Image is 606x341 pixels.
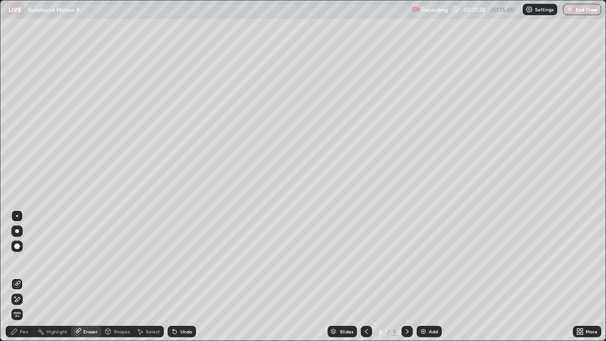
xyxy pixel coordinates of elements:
div: More [586,329,597,334]
div: Highlight [46,329,67,334]
span: Erase all [12,312,22,317]
button: End Class [563,4,601,15]
div: 4 [376,329,385,334]
p: Recording [421,6,448,13]
p: LIVE [9,6,21,13]
img: add-slide-button [419,328,427,335]
div: Select [146,329,160,334]
img: recording.375f2c34.svg [412,6,419,13]
div: Pen [20,329,28,334]
div: Slides [340,329,353,334]
img: class-settings-icons [526,6,533,13]
div: Add [429,329,438,334]
p: Settings [535,7,553,12]
div: / [387,329,390,334]
div: 5 [392,327,398,336]
div: Eraser [83,329,98,334]
div: Undo [180,329,192,334]
div: Shapes [114,329,130,334]
img: end-class-cross [566,6,574,13]
p: Rotational Motion 8 [28,6,80,13]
